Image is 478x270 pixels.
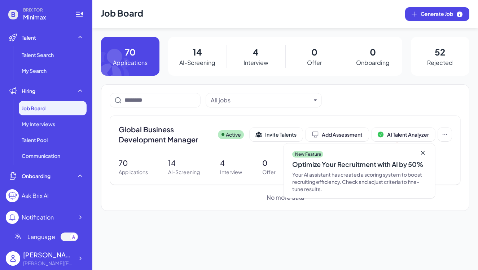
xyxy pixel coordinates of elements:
span: My Interviews [22,120,55,128]
p: 4 [220,158,242,168]
p: 0 [311,45,317,58]
span: Communication [22,152,60,159]
span: BRIX FOR [23,7,66,13]
span: Talent Search [22,51,54,58]
p: Rejected [427,58,453,67]
div: Maggie@joinbrix.com [23,260,74,267]
div: Optimize Your Recruitment with AI by 50% [292,159,426,169]
p: Onboarding [356,58,390,67]
p: 70 [119,158,148,168]
span: Minimax [23,13,66,22]
p: 0 [370,45,376,58]
p: 0 [262,158,276,168]
span: AI Talent Analyzer [387,131,429,138]
span: Talent [22,34,36,41]
p: 14 [193,45,202,58]
p: Applications [119,168,148,176]
p: AI-Screening [179,58,215,67]
button: Generate Job [405,7,469,21]
button: Invite Talents [250,128,303,141]
button: All jobs [211,96,311,105]
span: Talent Pool [22,136,48,143]
p: 4 [253,45,259,58]
div: Ask Brix AI [22,191,49,200]
span: Global Business Development Manager [119,124,212,145]
p: Interview [244,58,268,67]
img: user_logo.png [6,251,20,266]
span: Language [27,233,55,241]
p: Interview [220,168,242,176]
button: AI Talent Analyzer [372,128,435,141]
span: No more data [267,193,304,202]
p: Active [226,131,241,138]
div: All jobs [211,96,231,105]
span: My Search [22,67,47,74]
span: Hiring [22,87,35,94]
div: Your AI assistant has created a scoring system to boost recruiting efficiency. Check and adjust c... [292,171,426,192]
button: Add Assessment [306,128,369,141]
span: Job Board [22,105,45,112]
p: 14 [168,158,200,168]
p: Offer [262,168,276,176]
p: New Feature [295,151,321,157]
span: Onboarding [22,172,51,180]
p: AI-Screening [168,168,200,176]
div: Add Assessment [312,131,363,138]
div: Notification [22,213,54,222]
div: Maggie [23,250,74,260]
p: Offer [307,58,322,67]
p: 52 [435,45,445,58]
span: Generate Job [421,10,463,18]
span: Invite Talents [265,131,297,138]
